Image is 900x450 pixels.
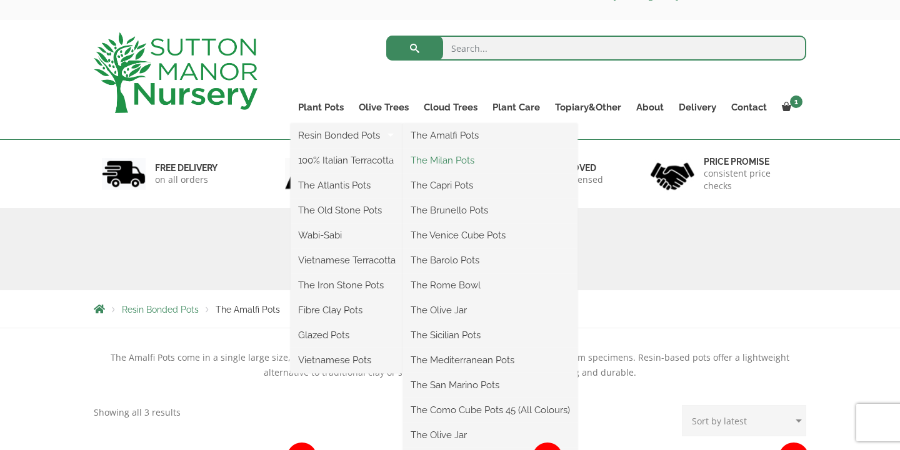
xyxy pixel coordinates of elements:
[671,99,724,116] a: Delivery
[291,276,403,295] a: The Iron Stone Pots
[790,95,802,108] span: 1
[403,276,577,295] a: The Rome Bowl
[403,251,577,270] a: The Barolo Pots
[291,351,403,369] a: Vietnamese Pots
[291,226,403,245] a: Wabi-Sabi
[547,99,629,116] a: Topiary&Other
[403,301,577,320] a: The Olive Jar
[291,301,403,320] a: Fibre Clay Pots
[704,156,799,167] h6: Price promise
[485,99,547,116] a: Plant Care
[285,158,329,190] img: 2.jpg
[704,167,799,192] p: consistent price checks
[122,305,199,315] a: Resin Bonded Pots
[155,174,217,186] p: on all orders
[403,401,577,419] a: The Como Cube Pots 45 (All Colours)
[403,201,577,220] a: The Brunello Pots
[403,426,577,444] a: The Olive Jar
[403,176,577,195] a: The Capri Pots
[291,251,403,270] a: Vietnamese Terracotta
[403,126,577,145] a: The Amalfi Pots
[291,176,403,195] a: The Atlantis Pots
[94,304,806,314] nav: Breadcrumbs
[403,226,577,245] a: The Venice Cube Pots
[291,99,351,116] a: Plant Pots
[291,126,403,145] a: Resin Bonded Pots
[403,326,577,345] a: The Sicilian Pots
[94,238,806,260] h1: The Amalfi Pots
[386,36,807,61] input: Search...
[155,162,217,174] h6: FREE DELIVERY
[403,376,577,394] a: The San Marino Pots
[774,99,806,116] a: 1
[682,405,806,436] select: Shop order
[216,305,280,315] span: The Amalfi Pots
[724,99,774,116] a: Contact
[416,99,485,116] a: Cloud Trees
[351,99,416,116] a: Olive Trees
[651,155,694,193] img: 4.jpg
[291,151,403,170] a: 100% Italian Terracotta
[403,351,577,369] a: The Mediterranean Pots
[291,201,403,220] a: The Old Stone Pots
[102,158,146,190] img: 1.jpg
[629,99,671,116] a: About
[94,405,181,420] p: Showing all 3 results
[94,350,806,380] p: The Amalfi Pots come in a single large size, designed specifically for bigger, gnarled trees and ...
[403,151,577,170] a: The Milan Pots
[94,32,257,113] img: logo
[291,326,403,345] a: Glazed Pots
